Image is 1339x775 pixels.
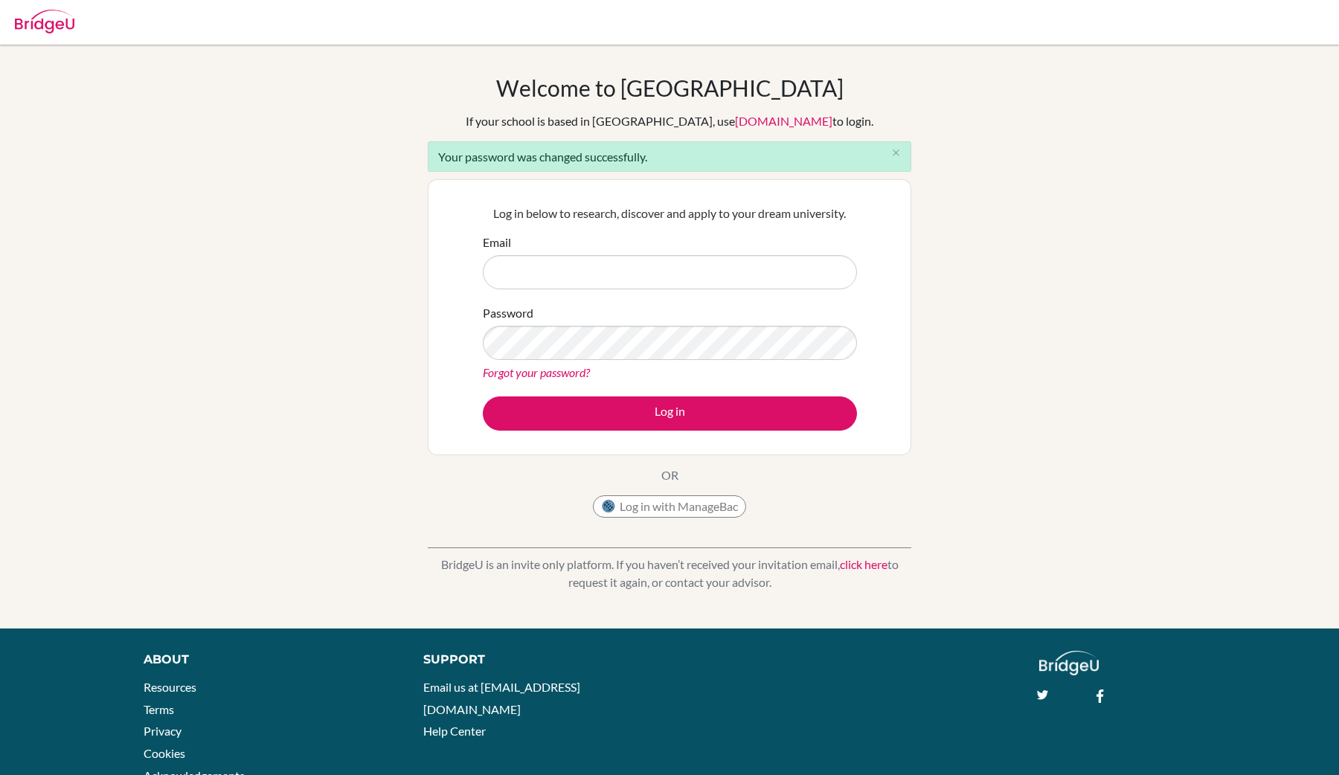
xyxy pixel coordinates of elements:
a: Help Center [423,724,486,738]
button: Close [881,142,911,164]
label: Email [483,234,511,251]
img: Bridge-U [15,10,74,33]
a: click here [840,557,887,571]
a: [DOMAIN_NAME] [735,114,832,128]
div: If your school is based in [GEOGRAPHIC_DATA], use to login. [466,112,873,130]
button: Log in with ManageBac [593,495,746,518]
a: Email us at [EMAIL_ADDRESS][DOMAIN_NAME] [423,680,580,716]
label: Password [483,304,533,322]
p: OR [661,466,678,484]
a: Cookies [144,746,185,760]
button: Log in [483,396,857,431]
div: About [144,651,390,669]
div: Support [423,651,653,669]
a: Forgot your password? [483,365,590,379]
p: BridgeU is an invite only platform. If you haven’t received your invitation email, to request it ... [428,556,911,591]
div: Your password was changed successfully. [428,141,911,172]
i: close [890,147,902,158]
a: Terms [144,702,174,716]
a: Privacy [144,724,182,738]
a: Resources [144,680,196,694]
p: Log in below to research, discover and apply to your dream university. [483,205,857,222]
h1: Welcome to [GEOGRAPHIC_DATA] [496,74,844,101]
img: logo_white@2x-f4f0deed5e89b7ecb1c2cc34c3e3d731f90f0f143d5ea2071677605dd97b5244.png [1039,651,1099,675]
